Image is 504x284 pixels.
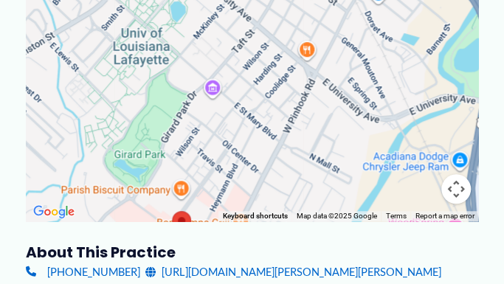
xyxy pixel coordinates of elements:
h3: About this practice [26,243,479,262]
span: Map data ©2025 Google [296,212,376,220]
a: Report a map error [415,212,474,220]
a: Terms (opens in new tab) [385,212,406,220]
button: Map camera controls [441,174,471,204]
a: [URL][DOMAIN_NAME][PERSON_NAME][PERSON_NAME] [145,262,441,282]
img: Google [30,202,78,221]
a: Open this area in Google Maps (opens a new window) [30,202,78,221]
button: Keyboard shortcuts [222,211,287,221]
a: [PHONE_NUMBER] [26,262,140,282]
